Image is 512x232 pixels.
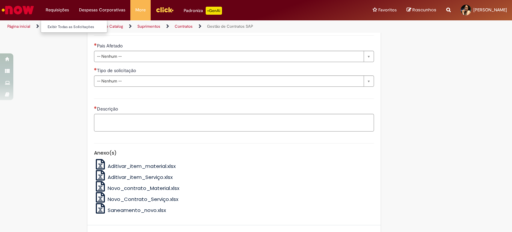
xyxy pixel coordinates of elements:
img: click_logo_yellow_360x200.png [156,5,174,15]
span: Favoritos [378,7,397,13]
span: Saneamento_novo.xlsx [108,207,166,214]
h5: Anexo(s) [94,150,374,156]
span: -- Nenhum -- [97,51,360,62]
p: +GenAi [206,7,222,15]
span: País Afetado [97,43,124,49]
span: -- Nenhum -- [97,76,360,86]
a: Contratos [175,24,193,29]
ul: Requisições [41,20,107,33]
a: Exibir Todas as Solicitações [41,23,114,31]
textarea: Descrição [94,114,374,132]
img: ServiceNow [1,3,35,17]
a: Gestão de Contratos SAP [207,24,253,29]
a: Suprimentos [137,24,160,29]
span: Aditivar_item_Serviço.xlsx [108,174,173,181]
ul: Trilhas de página [5,20,336,33]
div: Padroniza [184,7,222,15]
a: Rascunhos [407,7,436,13]
span: Aditivar_item_material.xlsx [108,163,176,170]
span: Novo_Contrato_Serviço.xlsx [108,196,178,203]
span: Descrição [97,106,119,112]
a: Novo_Contrato_Serviço.xlsx [94,196,179,203]
span: Despesas Corporativas [79,7,125,13]
a: Saneamento_novo.xlsx [94,207,166,214]
span: Requisições [46,7,69,13]
span: Necessários [94,43,97,46]
span: Necessários [94,68,97,70]
span: Novo_contrato_Material.xlsx [108,185,179,192]
span: Necessários [94,106,97,109]
a: Aditivar_item_material.xlsx [94,163,176,170]
span: Tipo de solicitação [97,67,137,73]
a: Novo_contrato_Material.xlsx [94,185,180,192]
span: More [135,7,146,13]
a: Service Catalog [94,24,123,29]
span: Rascunhos [412,7,436,13]
span: [PERSON_NAME] [473,7,507,13]
a: Aditivar_item_Serviço.xlsx [94,174,173,181]
a: Página inicial [7,24,30,29]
